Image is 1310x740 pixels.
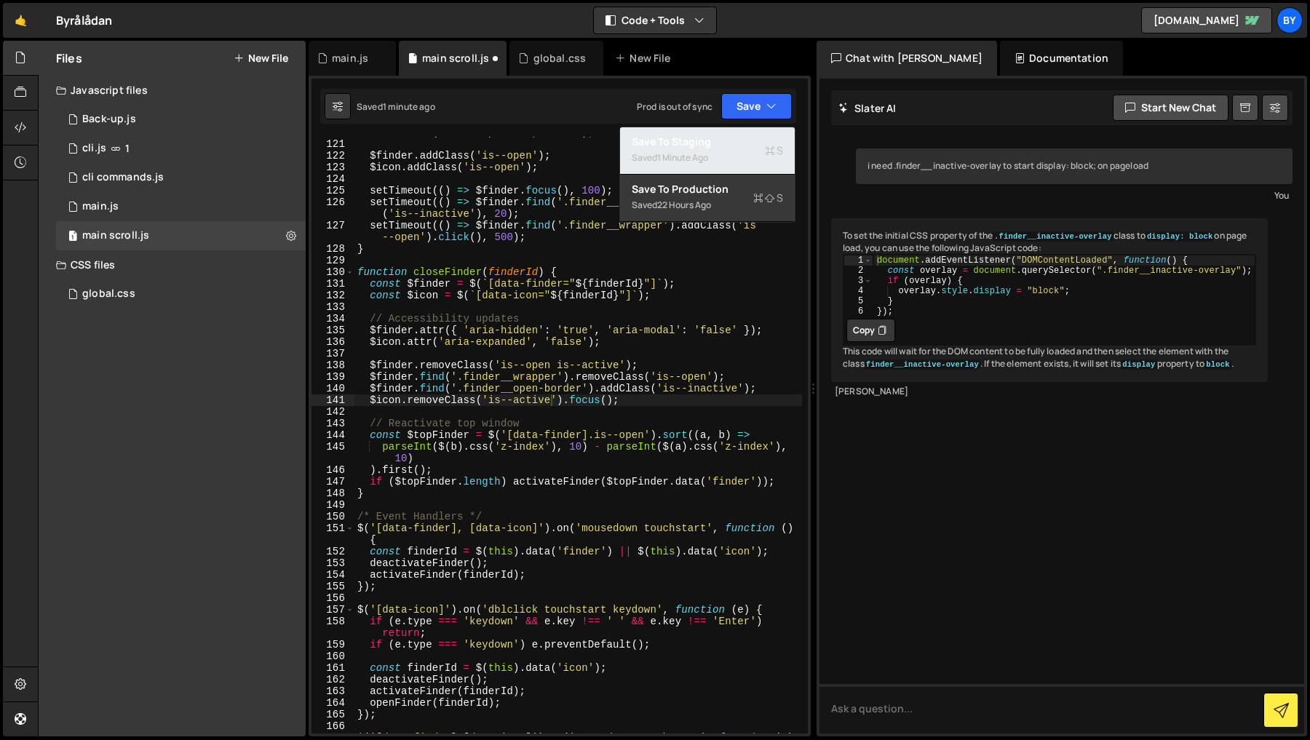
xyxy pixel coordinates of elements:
[1000,41,1123,76] div: Documentation
[1141,7,1272,33] a: [DOMAIN_NAME]
[311,441,354,464] div: 145
[721,93,792,119] button: Save
[82,142,106,155] div: cli.js
[844,286,873,296] div: 4
[311,266,354,278] div: 130
[632,149,783,167] div: Saved
[844,255,873,266] div: 1
[311,720,354,732] div: 166
[311,196,354,220] div: 126
[82,200,119,213] div: main.js
[311,569,354,581] div: 154
[56,12,112,29] div: Byrålådan
[311,406,354,418] div: 142
[311,394,354,406] div: 141
[311,511,354,522] div: 150
[620,175,795,222] button: Save to ProductionS Saved22 hours ago
[846,319,895,342] button: Copy
[311,185,354,196] div: 125
[615,51,676,65] div: New File
[311,685,354,697] div: 163
[1113,95,1228,121] button: Start new chat
[311,522,354,546] div: 151
[311,301,354,313] div: 133
[68,231,77,243] span: 1
[311,278,354,290] div: 131
[817,41,997,76] div: Chat with [PERSON_NAME]
[1121,359,1156,370] code: display
[620,127,795,175] button: Save to StagingS Saved1 minute ago
[56,105,306,134] div: 10338/35579.js
[311,243,354,255] div: 128
[1146,231,1214,242] code: display: block
[311,359,354,371] div: 138
[56,134,306,163] div: 10338/23371.js
[311,546,354,557] div: 152
[311,290,354,301] div: 132
[311,697,354,709] div: 164
[357,100,435,113] div: Saved
[844,296,873,306] div: 5
[311,616,354,639] div: 158
[753,191,783,205] span: S
[383,100,435,113] div: 1 minute ago
[311,476,354,488] div: 147
[56,163,306,192] div: 10338/24355.js
[82,171,164,184] div: cli commands.js
[831,218,1268,382] div: To set the initial CSS property of the class to on page load, you can use the following JavaScrip...
[311,488,354,499] div: 148
[311,709,354,720] div: 165
[311,674,354,685] div: 162
[311,592,354,604] div: 156
[82,287,135,301] div: global.css
[56,279,306,309] div: 10338/24192.css
[39,76,306,105] div: Javascript files
[311,383,354,394] div: 140
[594,7,716,33] button: Code + Tools
[311,499,354,511] div: 149
[1204,359,1231,370] code: block
[82,113,136,126] div: Back-up.js
[311,581,354,592] div: 155
[311,150,354,162] div: 122
[657,151,708,164] div: 1 minute ago
[311,604,354,616] div: 157
[56,50,82,66] h2: Files
[311,662,354,674] div: 161
[765,143,783,158] span: S
[39,250,306,279] div: CSS files
[657,199,711,211] div: 22 hours ago
[856,148,1293,184] div: i need .finder__inactive-overlay to start display: block; on pageload
[311,313,354,325] div: 134
[835,386,1264,398] div: [PERSON_NAME]
[632,196,783,214] div: Saved
[860,188,1289,203] div: You
[844,266,873,276] div: 2
[1277,7,1303,33] a: By
[533,51,587,65] div: global.css
[311,162,354,173] div: 123
[311,418,354,429] div: 143
[311,371,354,383] div: 139
[311,255,354,266] div: 129
[332,51,368,65] div: main.js
[632,182,783,196] div: Save to Production
[311,220,354,243] div: 127
[838,101,897,115] h2: Slater AI
[422,51,489,65] div: main scroll.js
[311,138,354,150] div: 121
[311,651,354,662] div: 160
[82,229,149,242] div: main scroll.js
[3,3,39,38] a: 🤙
[311,429,354,441] div: 144
[56,221,306,250] div: 10338/24973.js
[125,143,130,154] span: 1
[311,325,354,336] div: 135
[311,639,354,651] div: 159
[632,135,783,149] div: Save to Staging
[311,557,354,569] div: 153
[311,348,354,359] div: 137
[844,276,873,286] div: 3
[865,359,980,370] code: finder__inactive-overlay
